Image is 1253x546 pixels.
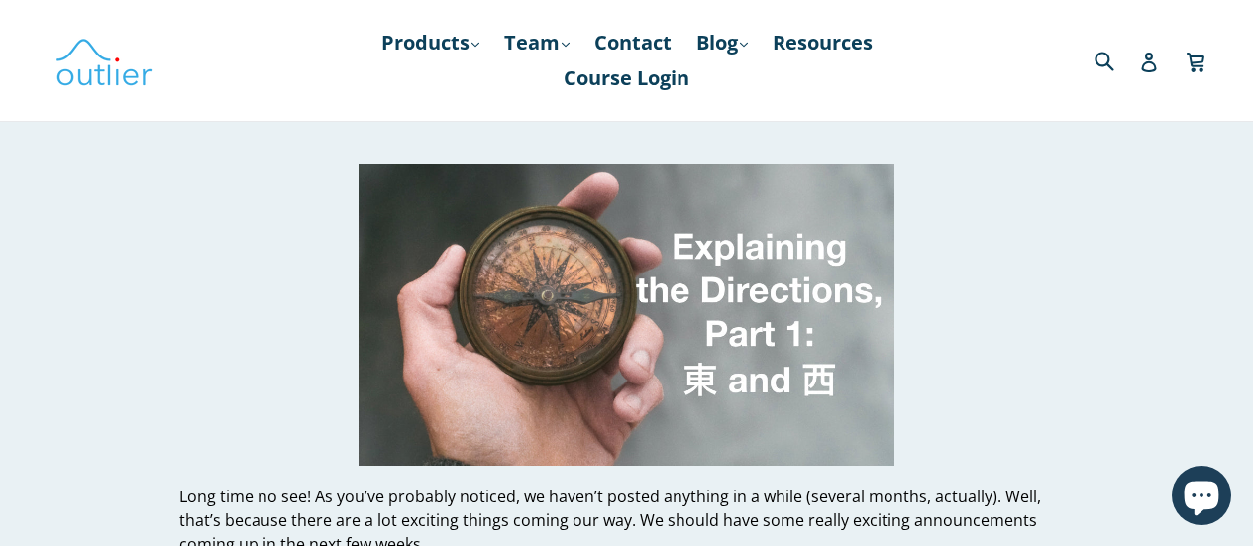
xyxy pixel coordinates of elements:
[584,25,681,60] a: Contact
[686,25,758,60] a: Blog
[1090,40,1144,80] input: Search
[554,60,699,96] a: Course Login
[54,32,154,89] img: Outlier Linguistics
[763,25,883,60] a: Resources
[494,25,579,60] a: Team
[1166,466,1237,530] inbox-online-store-chat: Shopify online store chat
[371,25,489,60] a: Products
